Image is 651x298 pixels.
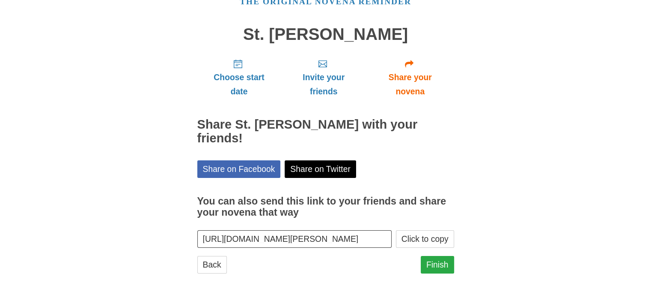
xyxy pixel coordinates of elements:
span: Choose start date [206,70,273,99]
button: Click to copy [396,230,454,248]
span: Share your novena [375,70,446,99]
h3: You can also send this link to your friends and share your novena that way [197,196,454,218]
span: Invite your friends [289,70,357,99]
h2: Share St. [PERSON_NAME] with your friends! [197,118,454,145]
a: Share on Twitter [285,160,356,178]
a: Choose start date [197,52,281,103]
a: Finish [421,256,454,274]
a: Share on Facebook [197,160,281,178]
h1: St. [PERSON_NAME] [197,25,454,44]
a: Back [197,256,227,274]
a: Invite your friends [281,52,366,103]
a: Share your novena [366,52,454,103]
